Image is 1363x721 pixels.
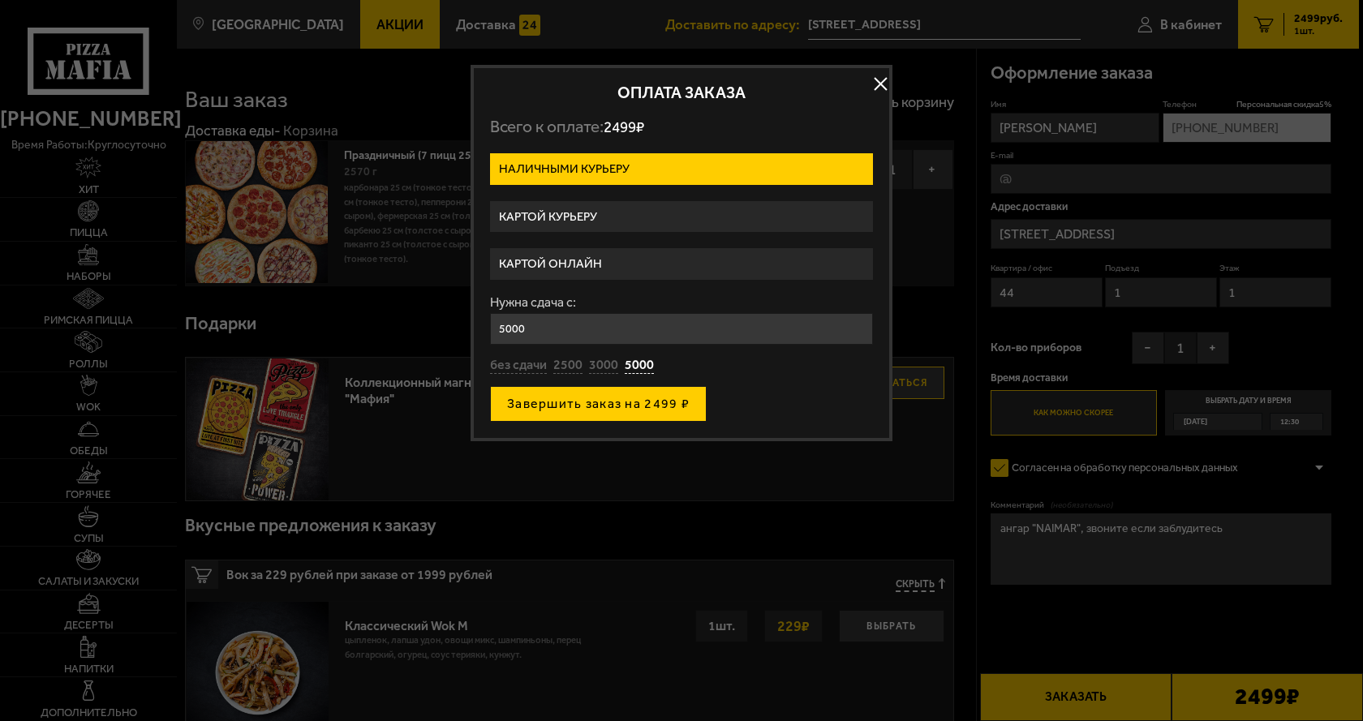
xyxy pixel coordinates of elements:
label: Нужна сдача с: [490,296,873,309]
label: Картой онлайн [490,248,873,280]
button: 2500 [553,357,583,375]
button: без сдачи [490,357,547,375]
button: 5000 [625,357,654,375]
label: Наличными курьеру [490,153,873,185]
label: Картой курьеру [490,201,873,233]
span: 2499 ₽ [604,118,644,136]
p: Всего к оплате: [490,117,873,137]
h2: Оплата заказа [490,84,873,101]
button: Завершить заказ на 2499 ₽ [490,386,707,422]
button: 3000 [589,357,618,375]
